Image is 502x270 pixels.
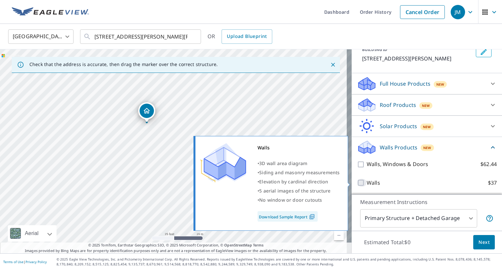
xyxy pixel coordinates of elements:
[334,230,344,240] a: Current Level 20, Zoom Out
[253,243,264,247] a: Terms
[473,235,495,250] button: Next
[480,160,497,168] p: $62.44
[362,55,473,62] p: [STREET_ADDRESS][PERSON_NAME]
[380,122,417,130] p: Solar Products
[380,143,417,151] p: Walls Products
[423,145,431,150] span: New
[258,143,340,152] div: Walls
[12,7,89,17] img: EV Logo
[362,47,387,52] p: BUILDING ID
[367,160,428,168] p: Walls, Windows & Doors
[259,188,330,194] span: 5 aerial images of the structure
[258,177,340,186] div: •
[360,209,477,228] div: Primary Structure + Detached Garage
[8,27,74,46] div: [GEOGRAPHIC_DATA]
[23,225,41,242] div: Aerial
[360,198,494,206] p: Measurement Instructions
[258,159,340,168] div: •
[57,257,499,267] p: © 2025 Eagle View Technologies, Inc. and Pictometry International Corp. All Rights Reserved. Repo...
[423,124,431,129] span: New
[3,260,24,264] a: Terms of Use
[258,211,318,222] a: Download Sample Report
[357,118,497,134] div: Solar ProductsNew
[3,260,47,264] p: |
[422,103,430,108] span: New
[208,29,272,44] div: OR
[224,243,252,247] a: OpenStreetMap
[258,186,340,195] div: •
[400,5,445,19] a: Cancel Order
[488,179,497,187] p: $37
[329,60,337,69] button: Close
[94,27,188,46] input: Search by address or latitude-longitude
[380,80,430,88] p: Full House Products
[478,238,490,246] span: Next
[436,82,444,87] span: New
[259,160,307,166] span: 3D wall area diagram
[380,101,416,109] p: Roof Products
[8,225,57,242] div: Aerial
[357,76,497,92] div: Full House ProductsNew
[486,214,494,222] span: Your report will include the primary structure and a detached garage if one exists.
[357,140,497,155] div: Walls ProductsNew
[227,32,267,41] span: Upload Blueprint
[258,195,340,205] div: •
[222,29,272,44] a: Upload Blueprint
[200,143,246,182] img: Premium
[88,243,264,248] span: © 2025 TomTom, Earthstar Geographics SIO, © 2025 Microsoft Corporation, ©
[25,260,47,264] a: Privacy Policy
[359,235,416,249] p: Estimated Total: $0
[308,214,316,220] img: Pdf Icon
[138,102,155,123] div: Dropped pin, building 1, Residential property, 8 Meadows Run Dr Colts Neck, NJ 07722
[367,179,380,187] p: Walls
[258,168,340,177] div: •
[476,47,492,57] button: Edit building 1
[29,61,218,67] p: Check that the address is accurate, then drag the marker over the correct structure.
[357,97,497,113] div: Roof ProductsNew
[259,169,340,176] span: Siding and masonry measurements
[259,197,322,203] span: No window or door cutouts
[451,5,465,19] div: JM
[259,178,328,185] span: Elevation by cardinal direction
